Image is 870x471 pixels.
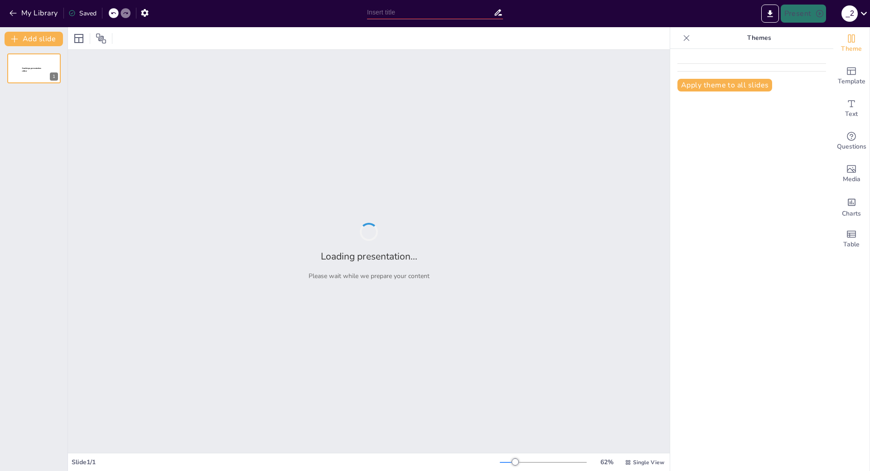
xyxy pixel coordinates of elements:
[837,142,866,152] span: Questions
[843,240,860,250] span: Table
[596,458,618,466] div: 62 %
[833,190,870,223] div: Add charts and graphs
[833,125,870,158] div: Get real-time input from your audience
[309,272,430,280] p: Please wait while we prepare your content
[833,60,870,92] div: Add ready made slides
[841,5,858,22] div: _ 2
[833,158,870,190] div: Add images, graphics, shapes or video
[838,77,865,87] span: Template
[367,6,493,19] input: Insert title
[22,67,41,72] span: Sendsteps presentation editor
[72,31,86,46] div: Layout
[841,5,858,23] button: _ 2
[677,79,772,91] button: Apply theme to all slides
[633,459,664,466] span: Single View
[833,92,870,125] div: Add text boxes
[5,32,63,46] button: Add slide
[833,223,870,255] div: Add a table
[7,6,62,20] button: My Library
[781,5,826,23] button: Present
[842,209,861,219] span: Charts
[761,5,779,23] button: Export to PowerPoint
[845,109,858,119] span: Text
[7,53,61,83] div: Sendsteps presentation editor1
[72,458,500,466] div: Slide 1 / 1
[68,9,97,18] div: Saved
[833,27,870,60] div: Change the overall theme
[841,44,862,54] span: Theme
[50,72,58,81] div: 1
[694,27,824,49] p: Themes
[96,33,106,44] span: Position
[843,174,860,184] span: Media
[321,250,417,263] h2: Loading presentation...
